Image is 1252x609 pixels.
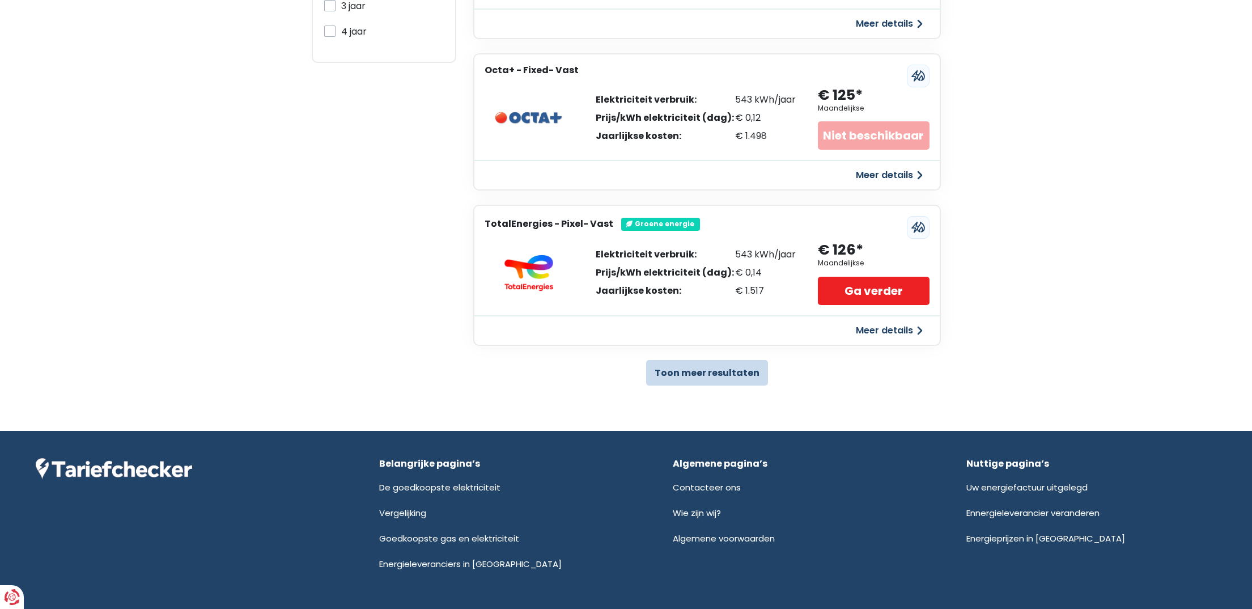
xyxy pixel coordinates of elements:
[966,507,1100,519] a: Ennergieleverancier veranderen
[673,532,775,544] a: Algemene voorwaarden
[818,121,929,150] div: Niet beschikbaar
[818,104,864,112] div: Maandelijkse
[596,286,734,295] div: Jaarlijkse kosten:
[966,532,1125,544] a: Energieprijzen in [GEOGRAPHIC_DATA]
[818,277,929,305] a: Ga verder
[818,241,863,260] div: € 126*
[735,250,796,259] div: 543 kWh/jaar
[341,25,367,38] span: 4 jaar
[818,259,864,267] div: Maandelijkse
[849,165,930,185] button: Meer details
[673,507,721,519] a: Wie zijn wij?
[596,95,734,104] div: Elektriciteit verbruik:
[735,132,796,141] div: € 1.498
[485,218,613,229] h3: TotalEnergies - Pixel- Vast
[621,218,700,230] div: Groene energie
[379,481,500,493] a: De goedkoopste elektriciteit
[36,458,192,480] img: Tariefchecker logo
[966,458,1216,469] div: Nuttige pagina’s
[495,112,563,125] img: Octa
[735,268,796,277] div: € 0,14
[596,268,734,277] div: Prijs/kWh elektriciteit (dag):
[735,95,796,104] div: 543 kWh/jaar
[673,458,923,469] div: Algemene pagina’s
[379,507,426,519] a: Vergelijking
[673,481,741,493] a: Contacteer ons
[485,65,579,75] h3: Octa+ - Fixed- Vast
[379,458,629,469] div: Belangrijke pagina’s
[379,532,519,544] a: Goedkoopste gas en elektriciteit
[379,558,562,570] a: Energieleveranciers in [GEOGRAPHIC_DATA]
[646,360,768,386] button: Toon meer resultaten
[849,14,930,34] button: Meer details
[596,250,734,259] div: Elektriciteit verbruik:
[596,132,734,141] div: Jaarlijkse kosten:
[818,86,863,105] div: € 125*
[966,481,1088,493] a: Uw energiefactuur uitgelegd
[735,286,796,295] div: € 1.517
[495,255,563,291] img: TotalEnergies
[849,320,930,341] button: Meer details
[735,113,796,122] div: € 0,12
[596,113,734,122] div: Prijs/kWh elektriciteit (dag):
